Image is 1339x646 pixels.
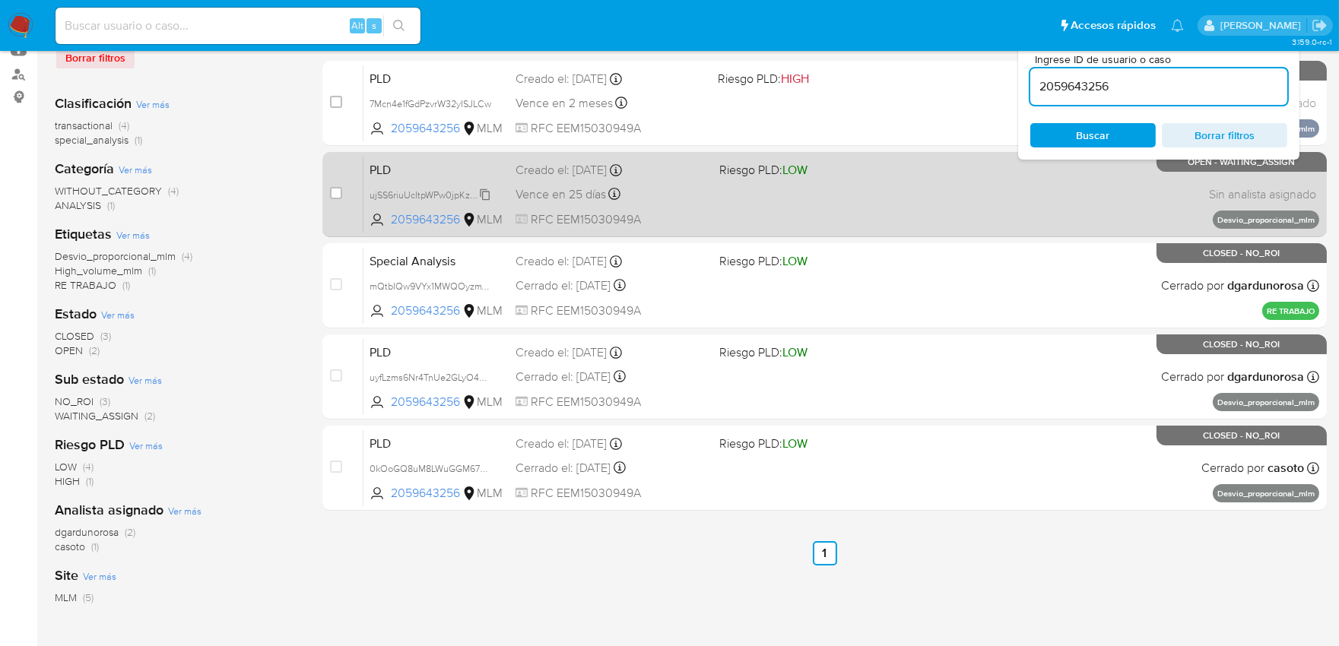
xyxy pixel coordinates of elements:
[56,16,420,36] input: Buscar usuario o caso...
[1220,18,1306,33] p: dalia.goicochea@mercadolibre.com.mx
[1312,17,1328,33] a: Salir
[1071,17,1156,33] span: Accesos rápidos
[372,18,376,33] span: s
[1292,36,1331,48] span: 3.159.0-rc-1
[1171,19,1184,32] a: Notificaciones
[383,15,414,36] button: search-icon
[351,18,363,33] span: Alt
